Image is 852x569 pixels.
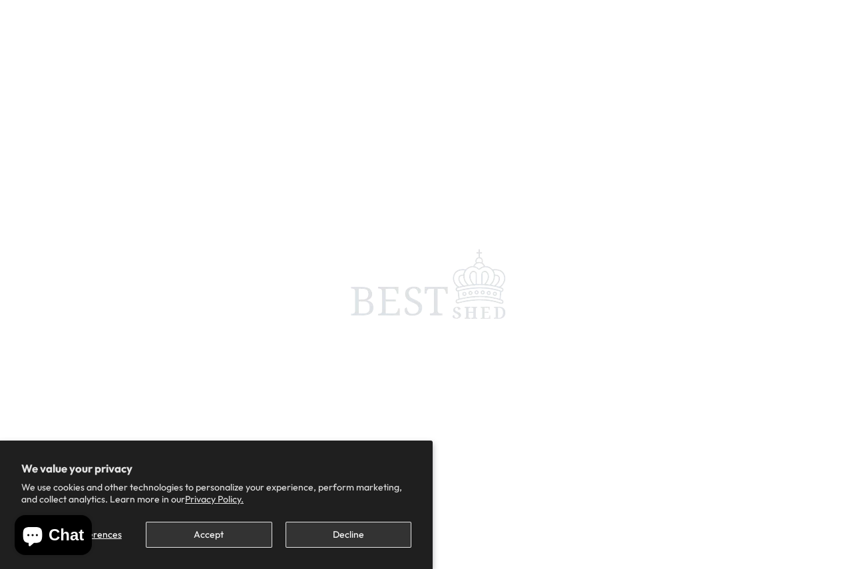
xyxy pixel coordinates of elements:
[146,522,272,548] button: Accept
[11,515,96,558] inbox-online-store-chat: Shopify online store chat
[21,462,411,475] h2: We value your privacy
[286,522,411,548] button: Decline
[185,493,244,505] a: Privacy Policy.
[21,481,411,505] p: We use cookies and other technologies to personalize your experience, perform marketing, and coll...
